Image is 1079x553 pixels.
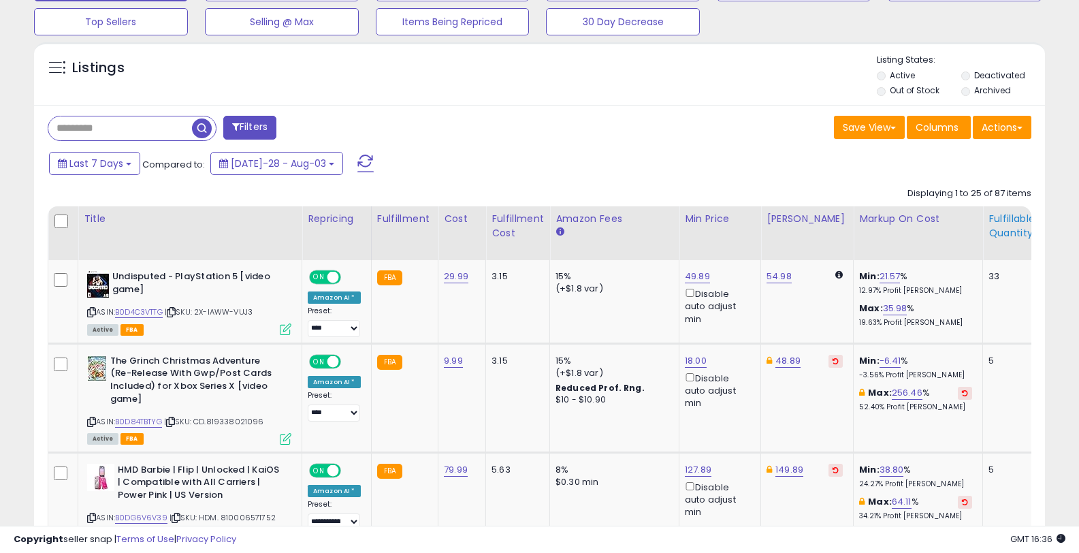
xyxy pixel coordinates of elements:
[49,152,140,175] button: Last 7 Days
[883,302,907,315] a: 35.98
[14,533,63,546] strong: Copyright
[555,464,669,476] div: 8%
[120,433,144,445] span: FBA
[988,212,1035,240] div: Fulfillable Quantity
[859,270,972,296] div: %
[69,157,123,170] span: Last 7 Days
[854,206,983,260] th: The percentage added to the cost of goods (COGS) that forms the calculator for Min & Max prices.
[310,355,327,367] span: ON
[210,152,343,175] button: [DATE]-28 - Aug-03
[308,291,361,304] div: Amazon AI *
[444,354,463,368] a: 9.99
[165,306,253,317] span: | SKU: 2X-IAWW-VUJ3
[988,355,1031,367] div: 5
[339,272,361,283] span: OFF
[685,212,755,226] div: Min Price
[120,324,144,336] span: FBA
[767,212,848,226] div: [PERSON_NAME]
[859,370,972,380] p: -3.56% Profit [PERSON_NAME]
[115,416,162,428] a: B0D84TBTYG
[859,354,880,367] b: Min:
[308,212,366,226] div: Repricing
[546,8,700,35] button: 30 Day Decrease
[110,355,276,409] b: The Grinch Christmas Adventure (Re-Release With Gwp/Post Cards Included) for Xbox Series X [video...
[231,157,326,170] span: [DATE]-28 - Aug-03
[118,464,283,505] b: HMD Barbie | Flip | Unlocked | KaiOS | Compatible with All Carriers | Power Pink | US Version
[859,212,977,226] div: Markup on Cost
[859,318,972,328] p: 19.63% Profit [PERSON_NAME]
[859,479,972,489] p: 24.27% Profit [PERSON_NAME]
[988,464,1031,476] div: 5
[892,495,912,509] a: 64.11
[308,485,361,497] div: Amazon AI *
[974,84,1011,96] label: Archived
[859,355,972,380] div: %
[555,367,669,379] div: (+$1.8 var)
[907,187,1031,200] div: Displaying 1 to 25 of 87 items
[339,464,361,476] span: OFF
[72,59,125,78] h5: Listings
[492,464,539,476] div: 5.63
[555,283,669,295] div: (+$1.8 var)
[775,463,803,477] a: 149.89
[859,511,972,521] p: 34.21% Profit [PERSON_NAME]
[444,463,468,477] a: 79.99
[555,226,564,238] small: Amazon Fees.
[907,116,971,139] button: Columns
[555,270,669,283] div: 15%
[112,270,278,299] b: Undisputed - PlayStation 5 [video game]
[880,270,901,283] a: 21.57
[868,495,892,508] b: Max:
[84,212,296,226] div: Title
[555,476,669,488] div: $0.30 min
[308,391,361,422] div: Preset:
[685,270,710,283] a: 49.89
[34,8,188,35] button: Top Sellers
[685,354,707,368] a: 18.00
[444,212,480,226] div: Cost
[685,286,750,326] div: Disable auto adjust min
[775,354,801,368] a: 48.89
[685,463,711,477] a: 127.89
[87,355,291,443] div: ASIN:
[492,212,544,240] div: Fulfillment Cost
[767,270,792,283] a: 54.98
[1010,533,1065,546] span: 2025-08-11 16:36 GMT
[223,116,276,140] button: Filters
[859,286,972,296] p: 12.97% Profit [PERSON_NAME]
[555,382,645,394] b: Reduced Prof. Rng.
[339,355,361,367] span: OFF
[115,306,163,318] a: B0D4C3VTTG
[916,121,959,134] span: Columns
[877,54,1045,67] p: Listing States:
[859,302,883,315] b: Max:
[308,376,361,388] div: Amazon AI *
[859,496,972,521] div: %
[859,270,880,283] b: Min:
[310,272,327,283] span: ON
[555,212,673,226] div: Amazon Fees
[859,464,972,489] div: %
[859,463,880,476] b: Min:
[973,116,1031,139] button: Actions
[555,355,669,367] div: 15%
[492,355,539,367] div: 3.15
[176,533,236,546] a: Privacy Policy
[205,8,359,35] button: Selling @ Max
[14,533,236,546] div: seller snap | |
[868,386,892,399] b: Max:
[310,464,327,476] span: ON
[87,464,114,491] img: 416QGfQ4FTL._SL40_.jpg
[890,69,915,81] label: Active
[377,355,402,370] small: FBA
[142,158,205,171] span: Compared to:
[880,354,901,368] a: -6.41
[859,402,972,412] p: 52.40% Profit [PERSON_NAME]
[859,387,972,412] div: %
[116,533,174,546] a: Terms of Use
[87,324,118,336] span: All listings currently available for purchase on Amazon
[555,394,669,406] div: $10 - $10.90
[377,212,432,226] div: Fulfillment
[308,306,361,337] div: Preset:
[87,270,291,334] div: ASIN:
